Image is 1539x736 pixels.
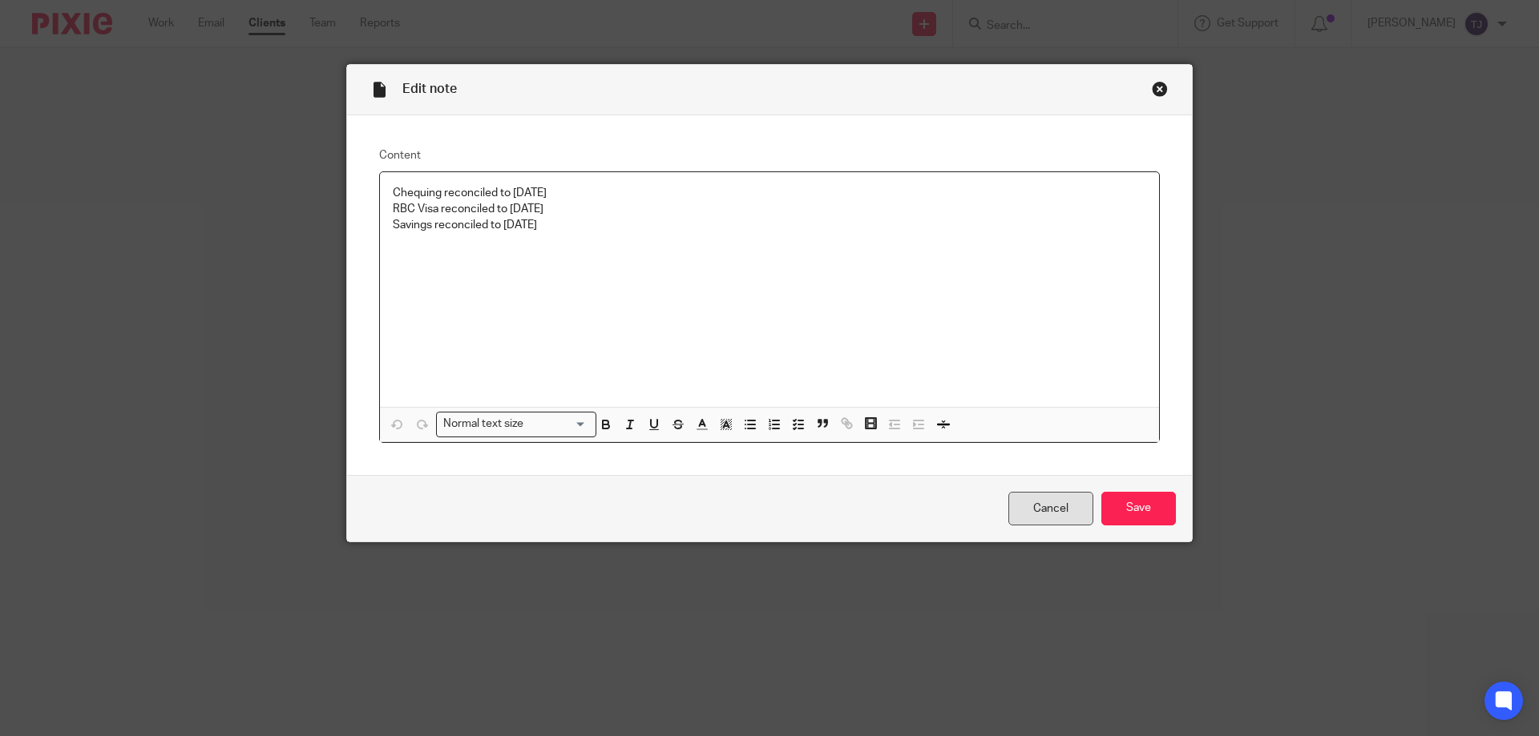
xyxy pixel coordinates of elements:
[440,416,527,432] span: Normal text size
[1101,492,1176,526] input: Save
[436,412,596,436] div: Search for option
[393,185,1146,201] p: Chequing reconciled to [DATE]
[402,82,457,95] span: Edit note
[529,416,587,432] input: Search for option
[1008,492,1093,526] a: Cancel
[393,217,1146,233] p: Savings reconciled to [DATE]
[1152,81,1168,97] div: Close this dialog window
[379,147,1160,163] label: Content
[393,201,1146,217] p: RBC Visa reconciled to [DATE]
